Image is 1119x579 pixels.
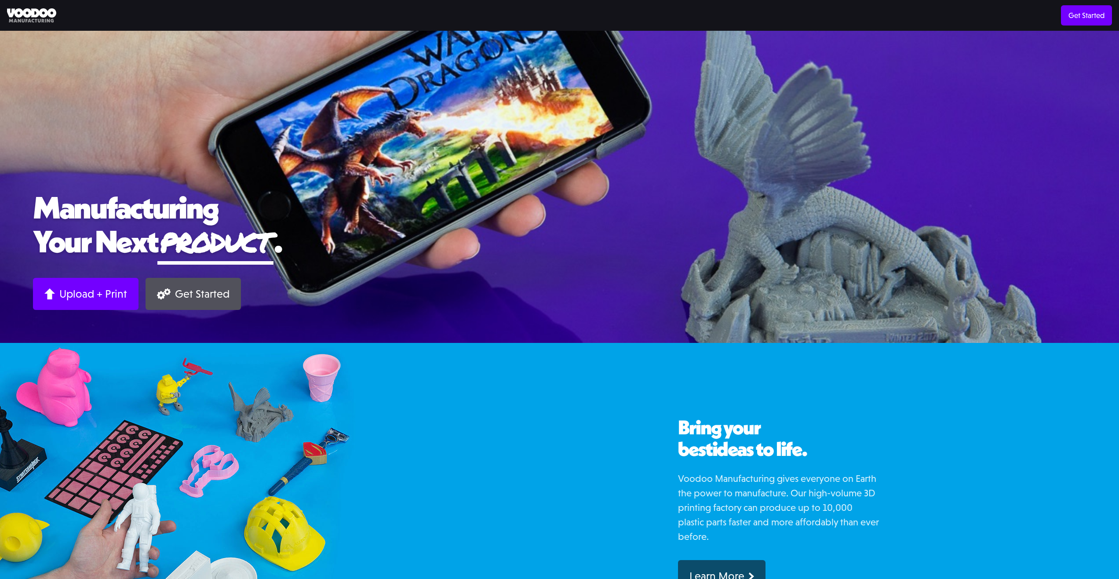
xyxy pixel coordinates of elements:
[59,287,127,301] div: Upload + Print
[712,437,807,461] span: ideas to life.
[33,278,139,310] a: Upload + Print
[157,288,171,299] img: Gears
[44,288,55,299] img: Arrow up
[175,287,230,301] div: Get Started
[678,471,880,544] p: Voodoo Manufacturing gives everyone on Earth the power to manufacture. Our high-volume 3D printin...
[157,222,273,261] span: product
[33,190,1086,265] h1: Manufacturing Your Next .
[146,278,241,310] a: Get Started
[678,417,880,460] h2: Bring your best
[1061,5,1112,25] a: Get Started
[7,8,56,23] img: Voodoo Manufacturing logo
